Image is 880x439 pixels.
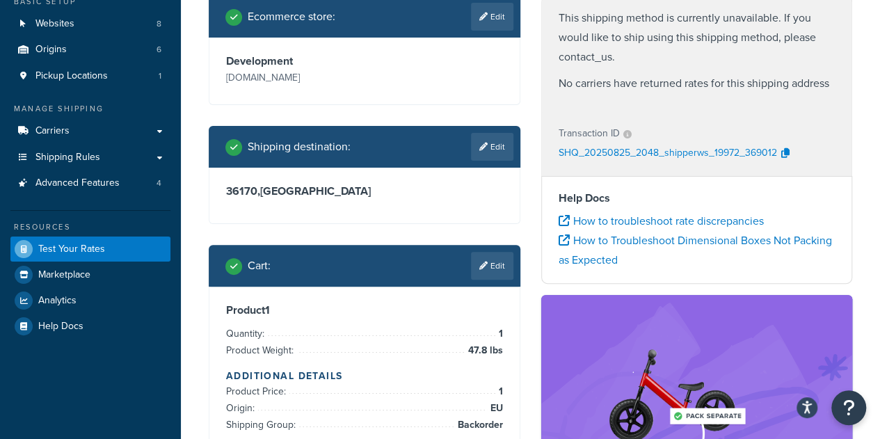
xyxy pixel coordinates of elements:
[454,417,503,433] span: Backorder
[226,384,289,399] span: Product Price:
[559,232,832,268] a: How to Troubleshoot Dimensional Boxes Not Packing as Expected
[226,184,503,198] h3: 36170 , [GEOGRAPHIC_DATA]
[10,63,170,89] a: Pickup Locations1
[38,269,90,281] span: Marketplace
[226,54,361,68] h3: Development
[471,133,513,161] a: Edit
[10,103,170,115] div: Manage Shipping
[559,74,835,93] p: No carriers have returned rates for this shipping address
[226,417,299,432] span: Shipping Group:
[495,326,503,342] span: 1
[38,244,105,255] span: Test Your Rates
[495,383,503,400] span: 1
[10,37,170,63] a: Origins6
[559,8,835,67] p: This shipping method is currently unavailable. If you would like to ship using this shipping meth...
[10,37,170,63] li: Origins
[10,145,170,170] a: Shipping Rules
[157,44,161,56] span: 6
[38,321,83,333] span: Help Docs
[35,152,100,163] span: Shipping Rules
[226,401,258,415] span: Origin:
[38,295,77,307] span: Analytics
[159,70,161,82] span: 1
[10,262,170,287] a: Marketplace
[35,70,108,82] span: Pickup Locations
[157,177,161,189] span: 4
[248,141,351,153] h2: Shipping destination :
[10,118,170,144] a: Carriers
[559,213,764,229] a: How to troubleshoot rate discrepancies
[559,190,835,207] h4: Help Docs
[831,390,866,425] button: Open Resource Center
[10,63,170,89] li: Pickup Locations
[559,143,777,164] p: SHQ_20250825_2048_shipperws_19972_369012
[10,237,170,262] a: Test Your Rates
[471,252,513,280] a: Edit
[559,124,620,143] p: Transaction ID
[226,343,297,358] span: Product Weight:
[35,125,70,137] span: Carriers
[10,11,170,37] a: Websites8
[226,303,503,317] h3: Product 1
[487,400,503,417] span: EU
[35,177,120,189] span: Advanced Features
[10,170,170,196] a: Advanced Features4
[10,314,170,339] a: Help Docs
[248,10,335,23] h2: Ecommerce store :
[10,221,170,233] div: Resources
[248,260,271,272] h2: Cart :
[226,369,503,383] h4: Additional Details
[10,170,170,196] li: Advanced Features
[35,44,67,56] span: Origins
[226,68,361,88] p: [DOMAIN_NAME]
[471,3,513,31] a: Edit
[157,18,161,30] span: 8
[465,342,503,359] span: 47.8 lbs
[10,11,170,37] li: Websites
[226,326,268,341] span: Quantity:
[10,288,170,313] a: Analytics
[35,18,74,30] span: Websites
